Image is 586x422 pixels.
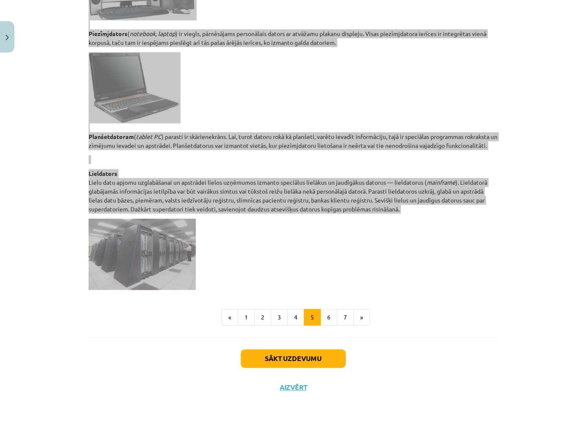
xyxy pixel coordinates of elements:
nav: Page navigation example [89,309,498,326]
button: 3 [271,309,288,326]
em: tablet PC [136,133,161,140]
button: 6 [320,309,337,326]
p: ( ) parasti ir skārienekrāns. Lai, turot datoru rokā kā planšeti, varētu ievadīt informāciju, taj... [89,52,498,150]
button: 5 [304,309,321,326]
strong: Planšetdatoram [89,133,134,140]
img: icon-close-lesson-0947bae3869378f0d4975bcd49f059093ad1ed9edebbc8119c70593378902aed.svg [6,35,9,40]
button: 7 [337,309,354,326]
button: Sākt uzdevumu [241,349,346,368]
em: mainframe [427,178,455,186]
button: 1 [238,309,255,326]
button: 4 [287,309,304,326]
button: » [353,309,370,326]
button: 2 [254,309,271,326]
em: notebook, laptop [130,30,175,37]
strong: Piezīmjdators [89,30,128,37]
p: Lielu datu apjomu uzglabāšanai un apstrādei lielos uzņēmumos izmanto speciālus lielākus un jaudīg... [89,169,498,214]
button: Aizvērt [277,383,309,391]
strong: Lieldators [89,169,117,177]
button: « [222,309,238,326]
